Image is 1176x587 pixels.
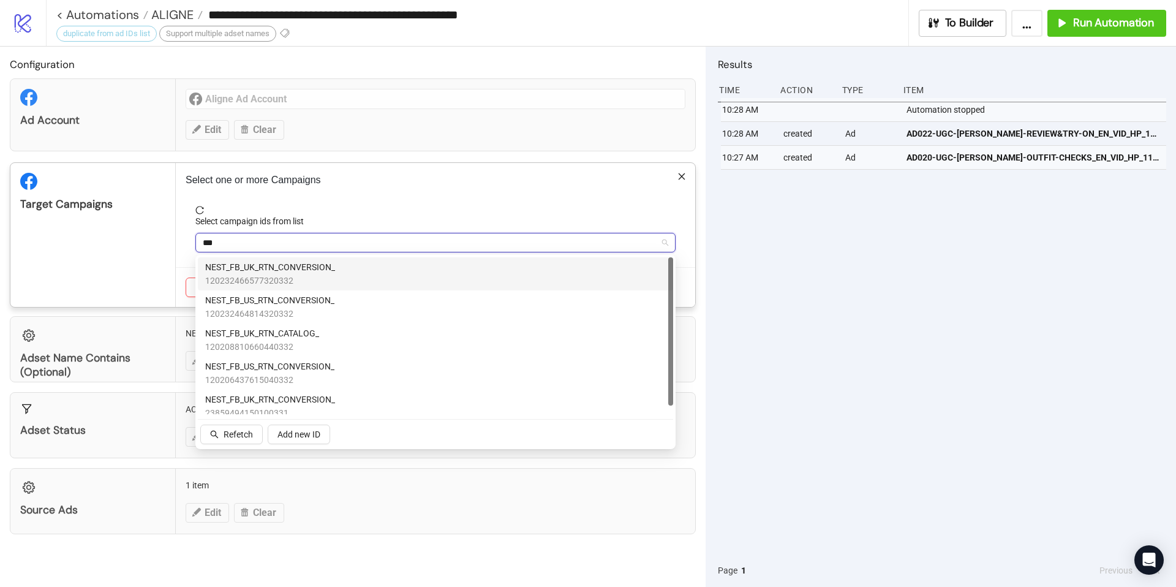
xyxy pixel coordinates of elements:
button: Cancel [186,278,231,297]
div: created [782,146,835,169]
p: Select one or more Campaigns [186,173,685,187]
div: Ad [844,122,897,145]
span: NEST_FB_UK_RTN_CATALOG_ [205,327,319,340]
div: created [782,122,835,145]
span: search [210,430,219,439]
span: 23859494150100331 [205,406,335,420]
h2: Results [718,56,1166,72]
span: Refetch [224,430,253,439]
span: 120232464814320332 [205,307,334,320]
span: Add new ID [277,430,320,439]
div: Type [841,78,894,102]
div: Time [718,78,771,102]
div: NEST_FB_UK_RTN_CONVERSION_ [198,257,673,290]
span: To Builder [945,16,994,30]
input: Select campaign ids from list [203,235,216,250]
span: Page [718,564,737,577]
div: Target Campaigns [20,197,165,211]
span: ALIGNE [148,7,194,23]
div: Action [779,78,832,102]
button: ... [1011,10,1042,37]
div: 10:27 AM [721,146,774,169]
label: Select campaign ids from list [195,214,312,228]
div: NEST_FB_UK_RTN_CONVERSION_ [198,390,673,423]
span: NEST_FB_UK_RTN_CONVERSION_ [205,393,335,406]
a: < Automations [56,9,148,21]
div: duplicate from ad IDs list [56,26,157,42]
a: ALIGNE [148,9,203,21]
span: NEST_FB_US_RTN_CONVERSION_ [205,360,334,373]
span: 120208810660440332 [205,340,319,354]
div: 10:28 AM [721,98,774,121]
div: NEST_FB_US_RTN_CONVERSION_ [198,357,673,390]
button: To Builder [919,10,1007,37]
div: 10:28 AM [721,122,774,145]
span: AD022-UGC-[PERSON_NAME]-REVIEW&TRY-ON_EN_VID_HP_11092025_F_NSE_SC11_USP7_ [907,127,1161,140]
button: Add new ID [268,425,330,444]
h2: Configuration [10,56,696,72]
div: Item [902,78,1166,102]
div: Open Intercom Messenger [1134,545,1164,575]
button: Previous [1096,564,1136,577]
span: AD020-UGC-[PERSON_NAME]-OUTFIT-CHECKS_EN_VID_HP_11092025_F_NSE_SC11_USP7_ [907,151,1161,164]
span: NEST_FB_UK_RTN_CONVERSION_ [205,260,335,274]
span: reload [195,206,676,214]
div: Automation stopped [905,98,1169,121]
button: Run Automation [1047,10,1166,37]
span: 120206437615040332 [205,373,334,387]
div: Ad [844,146,897,169]
a: AD020-UGC-[PERSON_NAME]-OUTFIT-CHECKS_EN_VID_HP_11092025_F_NSE_SC11_USP7_ [907,146,1161,169]
button: Refetch [200,425,263,444]
div: NEST_FB_US_RTN_CONVERSION_ [198,290,673,324]
span: close [677,172,686,181]
span: 120232466577320332 [205,274,335,287]
div: NEST_FB_UK_RTN_CATALOG_ [198,324,673,357]
span: Run Automation [1073,16,1154,30]
button: 1 [737,564,750,577]
a: AD022-UGC-[PERSON_NAME]-REVIEW&TRY-ON_EN_VID_HP_11092025_F_NSE_SC11_USP7_ [907,122,1161,145]
span: NEST_FB_US_RTN_CONVERSION_ [205,293,334,307]
div: Support multiple adset names [159,26,276,42]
